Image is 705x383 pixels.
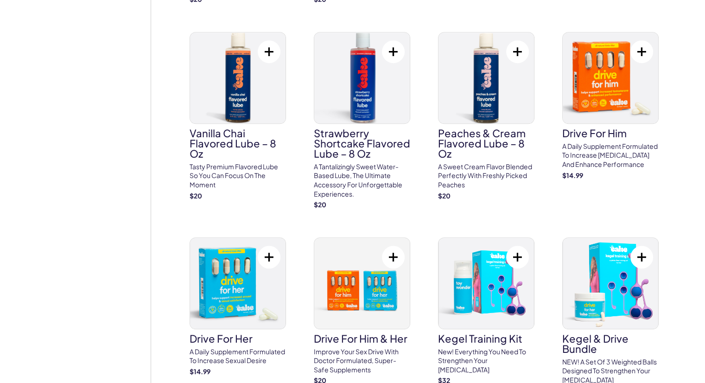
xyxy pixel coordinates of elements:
a: drive for herdrive for herA daily supplement formulated to increase sexual desire$14.99 [190,237,286,377]
strong: $ 20 [438,191,451,200]
strong: $ 14.99 [562,171,583,179]
img: Strawberry Shortcake Flavored Lube – 8 oz [314,32,410,123]
a: Peaches & Cream Flavored Lube – 8 ozPeaches & Cream Flavored Lube – 8 ozA sweet cream flavor blen... [438,32,534,200]
img: drive for her [190,238,286,329]
strong: $ 14.99 [190,367,210,376]
p: A tantalizingly sweet water-based lube, the ultimate accessory for unforgettable experiences. [314,162,410,198]
img: Kegel & Drive Bundle [563,238,658,329]
a: Vanilla Chai Flavored Lube – 8 ozVanilla Chai Flavored Lube – 8 ozTasty premium flavored lube so ... [190,32,286,200]
p: Improve your sex drive with doctor formulated, super-safe supplements [314,347,410,375]
h3: Peaches & Cream Flavored Lube – 8 oz [438,128,534,159]
a: Strawberry Shortcake Flavored Lube – 8 ozStrawberry Shortcake Flavored Lube – 8 ozA tantalizingly... [314,32,410,210]
h3: Kegel & Drive Bundle [562,333,659,354]
strong: $ 20 [190,191,202,200]
h3: drive for him [562,128,659,138]
a: drive for himdrive for himA daily supplement formulated to increase [MEDICAL_DATA] and enhance pe... [562,32,659,180]
img: drive for him & her [314,238,410,329]
p: Tasty premium flavored lube so you can focus on the moment [190,162,286,190]
p: A daily supplement formulated to increase sexual desire [190,347,286,365]
p: A daily supplement formulated to increase [MEDICAL_DATA] and enhance performance [562,142,659,169]
img: Kegel Training Kit [438,238,534,329]
h3: Kegel Training Kit [438,333,534,344]
h3: drive for him & her [314,333,410,344]
p: New! Everything you need to strengthen your [MEDICAL_DATA] [438,347,534,375]
h3: Vanilla Chai Flavored Lube – 8 oz [190,128,286,159]
h3: Strawberry Shortcake Flavored Lube – 8 oz [314,128,410,159]
img: Vanilla Chai Flavored Lube – 8 oz [190,32,286,123]
img: drive for him [563,32,658,123]
h3: drive for her [190,333,286,344]
img: Peaches & Cream Flavored Lube – 8 oz [438,32,534,123]
strong: $ 20 [314,200,326,209]
p: A sweet cream flavor blended perfectly with freshly picked peaches [438,162,534,190]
